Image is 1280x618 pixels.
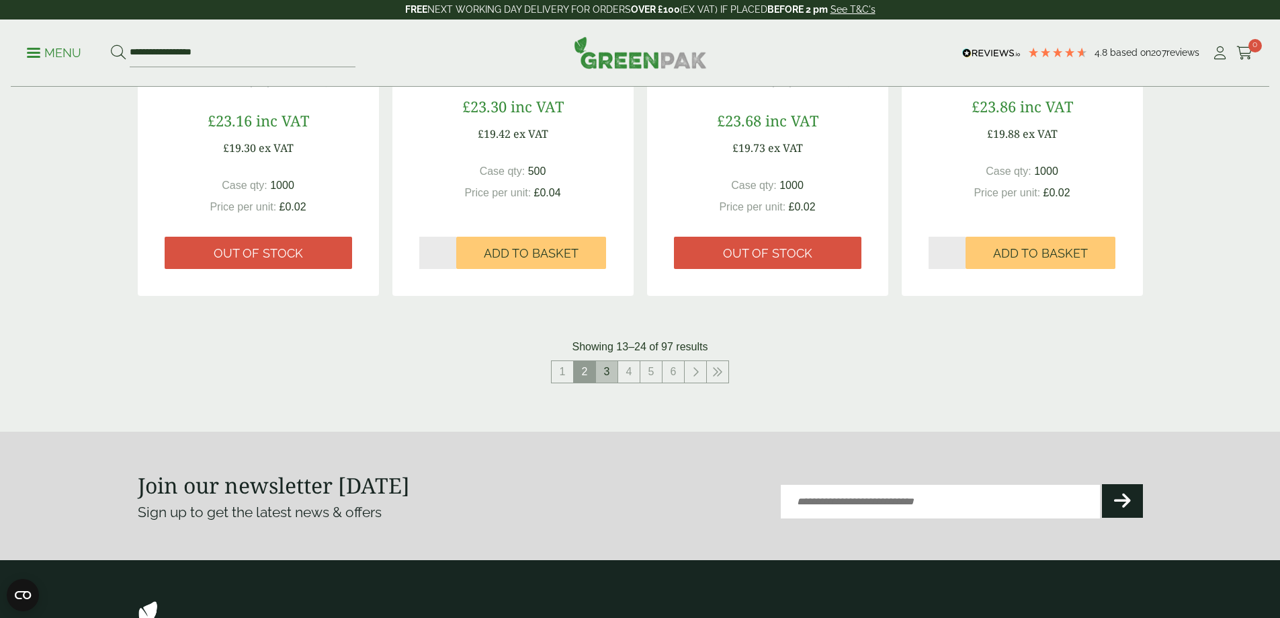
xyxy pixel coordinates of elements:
span: Case qty: [222,180,267,191]
span: £19.30 [223,141,256,155]
span: ex VAT [513,126,548,141]
span: Price per unit: [974,187,1040,198]
a: 6 [663,361,684,383]
span: 207 [1151,47,1166,58]
span: Case qty: [986,165,1031,177]
a: 1 [552,361,573,383]
a: See T&C's [830,4,876,15]
p: Menu [27,45,81,61]
a: 3 [596,361,617,383]
span: Out of stock [723,246,812,261]
span: 1000 [1034,165,1058,177]
span: ex VAT [1023,126,1058,141]
a: Out of stock [674,237,861,269]
p: Sign up to get the latest news & offers [138,502,590,523]
span: £23.86 [972,96,1016,116]
a: 0 [1236,43,1253,63]
span: £0.02 [280,201,306,213]
p: Showing 13–24 of 97 results [572,339,708,355]
span: Add to Basket [484,246,579,261]
button: Add to Basket [456,237,606,269]
a: 5 [640,361,662,383]
span: 4.8 [1095,47,1110,58]
span: inc VAT [256,110,309,130]
span: £19.88 [987,126,1020,141]
strong: Join our newsletter [DATE] [138,471,410,500]
span: 0 [1248,39,1262,52]
span: Case qty: [731,180,777,191]
span: ex VAT [259,141,294,155]
span: £0.04 [534,187,561,198]
span: £0.02 [789,201,816,213]
img: GreenPak Supplies [574,36,707,69]
span: Based on [1110,47,1151,58]
span: £19.73 [732,141,765,155]
span: Case qty: [480,165,525,177]
a: 4 [618,361,640,383]
strong: BEFORE 2 pm [767,4,828,15]
span: Price per unit: [210,201,276,213]
span: £23.16 [208,110,252,130]
span: Price per unit: [464,187,531,198]
span: £23.30 [462,96,507,116]
i: Cart [1236,46,1253,60]
img: REVIEWS.io [962,48,1021,58]
span: inc VAT [1020,96,1073,116]
span: £0.02 [1043,187,1070,198]
a: Out of stock [165,237,352,269]
span: 2 [574,361,595,383]
strong: FREE [405,4,427,15]
span: ex VAT [768,141,803,155]
span: inc VAT [765,110,818,130]
span: Out of stock [214,246,303,261]
span: £19.42 [478,126,511,141]
strong: OVER £100 [631,4,680,15]
button: Open CMP widget [7,579,39,611]
span: inc VAT [511,96,564,116]
span: 500 [528,165,546,177]
div: 4.79 Stars [1027,46,1088,59]
span: Price per unit: [719,201,785,213]
a: Menu [27,45,81,59]
span: 1000 [779,180,804,191]
span: 1000 [270,180,294,191]
button: Add to Basket [966,237,1115,269]
span: £23.68 [717,110,761,130]
i: My Account [1211,46,1228,60]
span: Add to Basket [993,246,1088,261]
span: reviews [1166,47,1199,58]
